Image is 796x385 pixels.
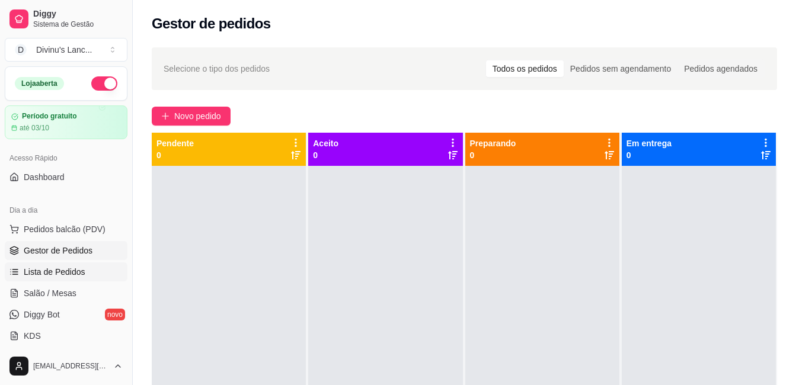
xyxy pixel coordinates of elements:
[5,241,127,260] a: Gestor de Pedidos
[677,60,764,77] div: Pedidos agendados
[152,14,271,33] h2: Gestor de pedidos
[156,149,194,161] p: 0
[5,201,127,220] div: Dia a dia
[152,107,231,126] button: Novo pedido
[626,137,672,149] p: Em entrega
[5,262,127,281] a: Lista de Pedidos
[5,284,127,303] a: Salão / Mesas
[33,20,123,29] span: Sistema de Gestão
[470,137,516,149] p: Preparando
[24,171,65,183] span: Dashboard
[626,149,672,161] p: 0
[470,149,516,161] p: 0
[91,76,117,91] button: Alterar Status
[486,60,564,77] div: Todos os pedidos
[36,44,92,56] div: Divinu's Lanc ...
[164,62,270,75] span: Selecione o tipo dos pedidos
[15,77,64,90] div: Loja aberta
[24,266,85,278] span: Lista de Pedidos
[24,309,60,320] span: Diggy Bot
[33,361,108,371] span: [EMAIL_ADDRESS][DOMAIN_NAME]
[24,223,106,235] span: Pedidos balcão (PDV)
[5,220,127,239] button: Pedidos balcão (PDV)
[15,44,27,56] span: D
[5,326,127,345] a: KDS
[33,9,123,20] span: Diggy
[5,105,127,139] a: Período gratuitoaté 03/10
[161,112,170,120] span: plus
[22,112,77,121] article: Período gratuito
[5,168,127,187] a: Dashboard
[5,38,127,62] button: Select a team
[174,110,221,123] span: Novo pedido
[5,352,127,380] button: [EMAIL_ADDRESS][DOMAIN_NAME]
[24,287,76,299] span: Salão / Mesas
[313,137,338,149] p: Aceito
[156,137,194,149] p: Pendente
[20,123,49,133] article: até 03/10
[5,149,127,168] div: Acesso Rápido
[564,60,677,77] div: Pedidos sem agendamento
[24,330,41,342] span: KDS
[5,305,127,324] a: Diggy Botnovo
[24,245,92,256] span: Gestor de Pedidos
[313,149,338,161] p: 0
[5,5,127,33] a: DiggySistema de Gestão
